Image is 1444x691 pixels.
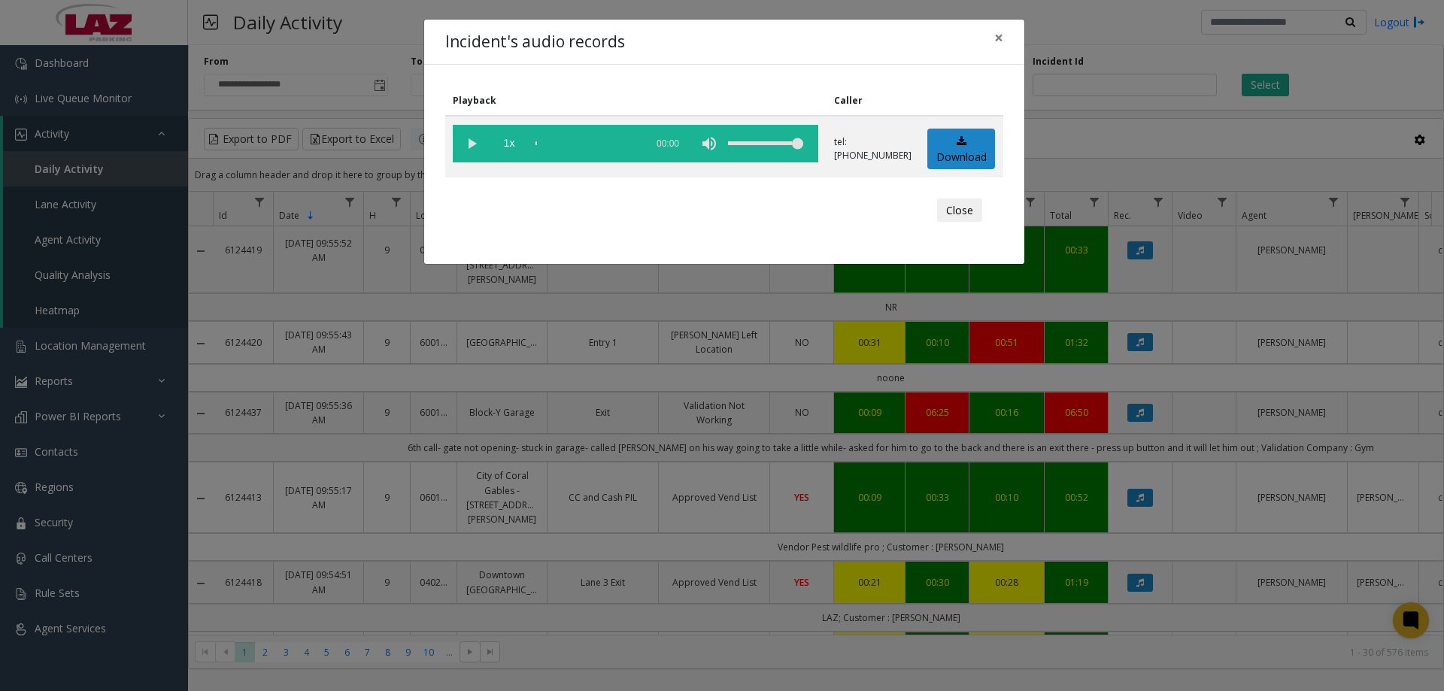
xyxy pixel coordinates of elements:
[927,129,995,170] a: Download
[728,125,803,162] div: volume level
[984,20,1014,56] button: Close
[535,125,638,162] div: scrub bar
[937,199,982,223] button: Close
[994,27,1003,48] span: ×
[445,30,625,54] h4: Incident's audio records
[827,86,920,116] th: Caller
[834,135,912,162] p: tel:[PHONE_NUMBER]
[490,125,528,162] span: playback speed button
[445,86,827,116] th: Playback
